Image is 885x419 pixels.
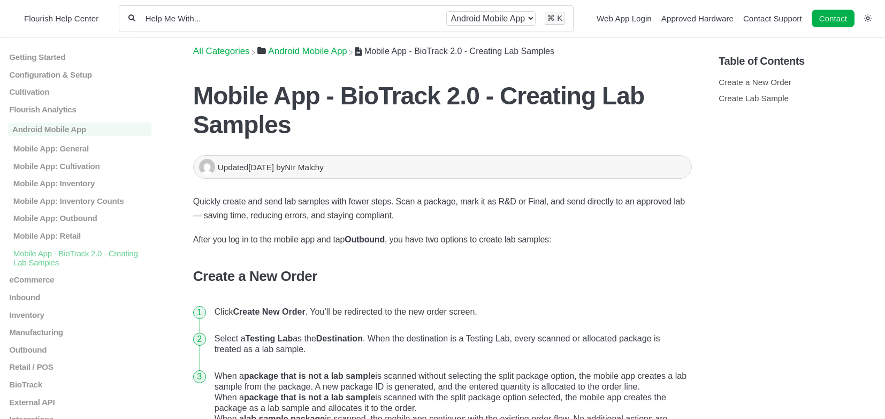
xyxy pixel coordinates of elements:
[8,179,151,188] a: Mobile App: Inventory
[809,11,857,26] li: Contact desktop
[12,196,151,205] p: Mobile App: Inventory Counts
[144,13,438,24] input: Help Me With...
[8,345,151,354] a: Outbound
[24,14,98,23] span: Flourish Help Center
[13,11,98,26] a: Flourish Help Center
[276,163,324,172] span: by
[268,46,347,57] span: ​Android Mobile App
[8,310,151,319] a: Inventory
[597,14,652,23] a: Web App Login navigation item
[193,195,692,223] p: Quickly create and send lab samples with fewer steps. Scan a package, mark it as R&D or Final, an...
[557,13,562,22] kbd: K
[661,14,734,23] a: Approved Hardware navigation item
[8,380,151,389] a: BioTrack
[193,46,250,57] span: All Categories
[8,87,151,96] a: Cultivation
[8,144,151,153] a: Mobile App: General
[285,163,324,172] span: NIr Malchy
[193,46,250,56] a: Breadcrumb link to All Categories
[8,214,151,223] a: Mobile App: Outbound
[218,163,276,172] span: Updated
[193,81,692,139] h1: Mobile App - BioTrack 2.0 - Creating Lab Samples
[316,334,363,343] strong: Destination
[8,293,151,302] a: Inbound
[547,13,555,22] kbd: ⌘
[12,214,151,223] p: Mobile App: Outbound
[246,334,293,343] strong: Testing Lab
[210,325,692,363] li: Select a as the . When the destination is a Testing Lab, every scanned or allocated package is tr...
[233,307,305,316] strong: Create New Order
[257,46,347,56] a: Android Mobile App
[719,94,789,103] a: Create Lab Sample
[12,161,151,170] p: Mobile App: Cultivation
[719,55,877,67] h5: Table of Contents
[8,248,151,266] a: Mobile App - BioTrack 2.0 - Creating Lab Samples
[12,231,151,240] p: Mobile App: Retail
[8,362,151,371] a: Retail / POS
[743,14,802,23] a: Contact Support navigation item
[12,248,151,266] p: Mobile App - BioTrack 2.0 - Creating Lab Samples
[12,179,151,188] p: Mobile App: Inventory
[8,70,151,79] a: Configuration & Setup
[8,275,151,284] a: eCommerce
[8,52,151,62] a: Getting Started
[8,161,151,170] a: Mobile App: Cultivation
[193,268,692,285] h3: Create a New Order
[345,235,385,244] strong: Outbound
[248,163,274,172] time: [DATE]
[8,397,151,406] a: External API
[13,11,19,26] img: Flourish Help Center Logo
[12,144,151,153] p: Mobile App: General
[8,123,151,136] a: Android Mobile App
[8,327,151,337] a: Manufacturing
[364,47,554,56] span: Mobile App - BioTrack 2.0 - Creating Lab Samples
[812,10,855,27] a: Contact
[719,78,791,87] a: Create a New Order
[244,371,375,380] strong: package that is not a lab sample
[8,105,151,114] a: Flourish Analytics
[210,299,692,325] li: Click . You’ll be redirected to the new order screen.
[8,231,151,240] a: Mobile App: Retail
[193,233,692,247] p: After you log in to the mobile app and tap , you have two options to create lab samples:
[244,393,375,402] strong: package that is not a lab sample
[199,159,215,175] img: NIr Malchy
[864,13,872,22] a: Switch dark mode setting
[8,196,151,205] a: Mobile App: Inventory Counts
